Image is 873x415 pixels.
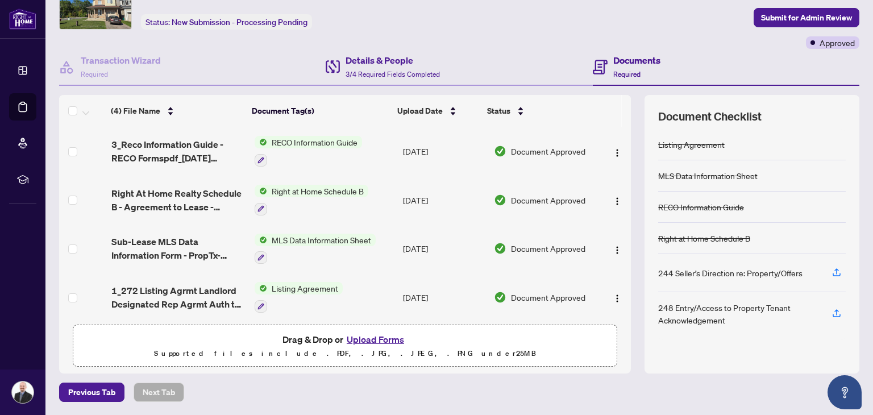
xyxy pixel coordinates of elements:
[613,70,641,78] span: Required
[172,17,307,27] span: New Submission - Processing Pending
[68,383,115,401] span: Previous Tab
[397,105,443,117] span: Upload Date
[487,105,510,117] span: Status
[267,282,343,294] span: Listing Agreement
[111,235,245,262] span: Sub-Lease MLS Data Information Form - PropTx-[PERSON_NAME].pdf
[613,197,622,206] img: Logo
[608,191,626,209] button: Logo
[658,169,758,182] div: MLS Data Information Sheet
[81,53,161,67] h4: Transaction Wizard
[658,138,725,151] div: Listing Agreement
[494,242,506,255] img: Document Status
[761,9,852,27] span: Submit for Admin Review
[658,109,762,125] span: Document Checklist
[658,301,818,326] div: 248 Entry/Access to Property Tenant Acknowledgement
[820,36,855,49] span: Approved
[511,145,585,157] span: Document Approved
[613,246,622,255] img: Logo
[111,105,160,117] span: (4) File Name
[398,225,489,273] td: [DATE]
[111,284,245,311] span: 1_272 Listing Agrmt Landlord Designated Rep Agrmt Auth to Offer for Lease - PropTx-[PERSON_NAME].pdf
[282,332,408,347] span: Drag & Drop or
[608,288,626,306] button: Logo
[613,53,660,67] h4: Documents
[81,70,108,78] span: Required
[106,95,247,127] th: (4) File Name
[255,136,267,148] img: Status Icon
[511,291,585,304] span: Document Approved
[658,232,750,244] div: Right at Home Schedule B
[343,332,408,347] button: Upload Forms
[483,95,591,127] th: Status
[255,282,343,313] button: Status IconListing Agreement
[608,239,626,258] button: Logo
[247,95,393,127] th: Document Tag(s)
[511,242,585,255] span: Document Approved
[267,136,362,148] span: RECO Information Guide
[346,70,440,78] span: 3/4 Required Fields Completed
[754,8,859,27] button: Submit for Admin Review
[398,176,489,225] td: [DATE]
[111,186,245,214] span: Right At Home Realty Schedule B - Agreement to Lease - Residential.pdf
[658,201,744,213] div: RECO Information Guide
[255,185,368,215] button: Status IconRight at Home Schedule B
[255,234,376,264] button: Status IconMLS Data Information Sheet
[511,194,585,206] span: Document Approved
[9,9,36,30] img: logo
[255,234,267,246] img: Status Icon
[613,148,622,157] img: Logo
[59,383,124,402] button: Previous Tab
[346,53,440,67] h4: Details & People
[267,185,368,197] span: Right at Home Schedule B
[828,375,862,409] button: Open asap
[255,136,362,167] button: Status IconRECO Information Guide
[73,325,617,367] span: Drag & Drop orUpload FormsSupported files include .PDF, .JPG, .JPEG, .PNG under25MB
[141,14,312,30] div: Status:
[80,347,610,360] p: Supported files include .PDF, .JPG, .JPEG, .PNG under 25 MB
[393,95,483,127] th: Upload Date
[658,267,803,279] div: 244 Seller’s Direction re: Property/Offers
[494,145,506,157] img: Document Status
[134,383,184,402] button: Next Tab
[12,381,34,403] img: Profile Icon
[267,234,376,246] span: MLS Data Information Sheet
[255,282,267,294] img: Status Icon
[494,194,506,206] img: Document Status
[398,273,489,322] td: [DATE]
[494,291,506,304] img: Document Status
[255,185,267,197] img: Status Icon
[111,138,245,165] span: 3_Reco Information Guide - RECO Formspdf_[DATE] 22_19_03.pdf
[613,294,622,303] img: Logo
[608,142,626,160] button: Logo
[398,127,489,176] td: [DATE]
